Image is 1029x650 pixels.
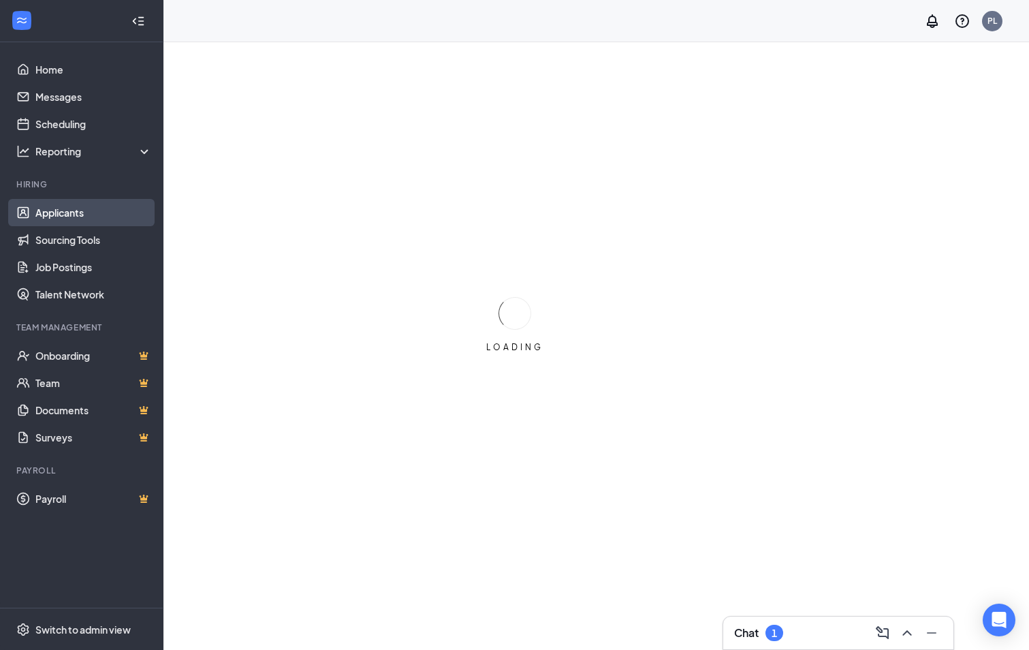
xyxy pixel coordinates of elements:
button: ChevronUp [896,622,918,644]
svg: Settings [16,623,30,636]
svg: Collapse [131,14,145,28]
div: Open Intercom Messenger [983,604,1015,636]
a: Home [35,56,152,83]
svg: WorkstreamLogo [15,14,29,27]
svg: ChevronUp [899,625,915,641]
a: TeamCrown [35,369,152,397]
button: ComposeMessage [872,622,893,644]
a: Job Postings [35,253,152,281]
div: LOADING [481,341,549,353]
h3: Chat [734,625,759,640]
div: Reporting [35,144,153,158]
a: Applicants [35,199,152,226]
svg: Analysis [16,144,30,158]
a: Scheduling [35,110,152,138]
button: Minimize [921,622,943,644]
a: Messages [35,83,152,110]
div: PL [987,15,997,27]
svg: QuestionInfo [954,13,970,29]
div: Hiring [16,179,149,190]
div: Team Management [16,322,149,333]
div: Switch to admin view [35,623,131,636]
div: Payroll [16,465,149,476]
a: DocumentsCrown [35,397,152,424]
div: 1 [772,628,777,639]
a: SurveysCrown [35,424,152,451]
a: Talent Network [35,281,152,308]
a: Sourcing Tools [35,226,152,253]
a: OnboardingCrown [35,342,152,369]
a: PayrollCrown [35,485,152,512]
svg: Notifications [924,13,940,29]
svg: ComposeMessage [874,625,891,641]
svg: Minimize [923,625,940,641]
